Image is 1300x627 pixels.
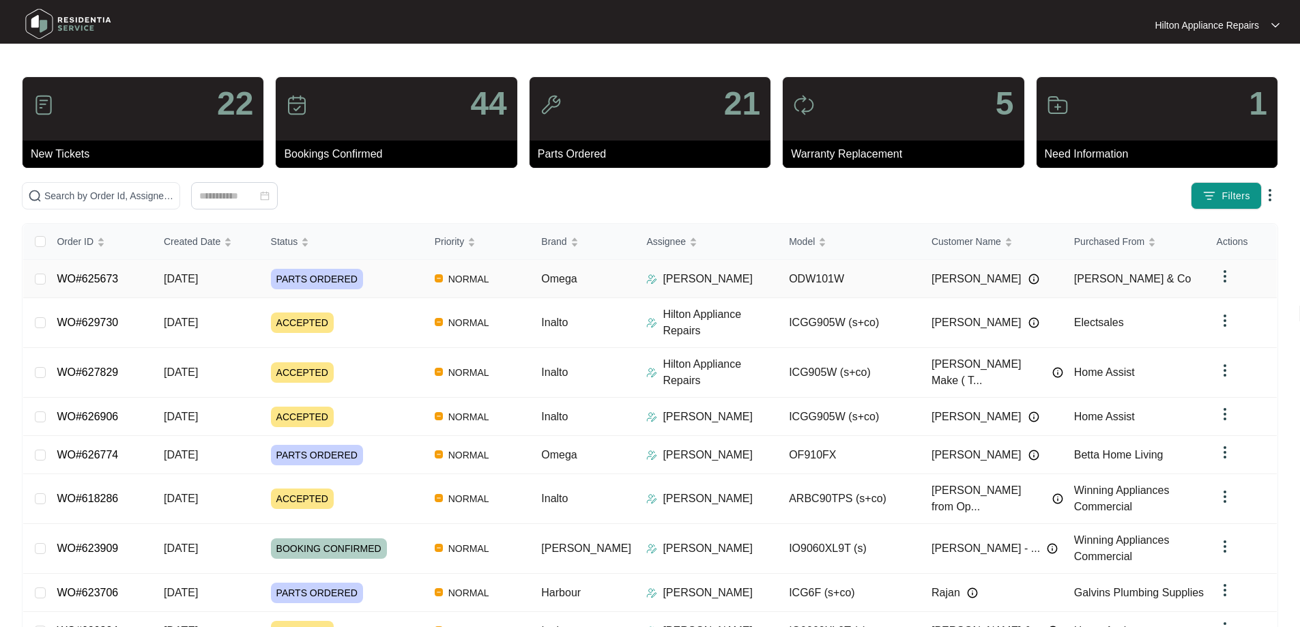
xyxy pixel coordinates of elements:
span: Omega [541,449,577,461]
th: Created Date [153,224,260,260]
p: Hilton Appliance Repairs [663,356,778,389]
span: [DATE] [164,317,198,328]
span: Customer Name [931,234,1001,249]
span: Harbour [541,587,581,598]
span: [DATE] [164,273,198,285]
img: icon [1047,94,1069,116]
td: ARBC90TPS (s+co) [778,474,921,524]
span: [DATE] [164,411,198,422]
a: WO#623706 [57,587,118,598]
img: dropdown arrow [1217,489,1233,505]
span: PARTS ORDERED [271,269,363,289]
th: Brand [530,224,635,260]
p: [PERSON_NAME] [663,491,753,507]
span: [PERSON_NAME] [541,542,631,554]
img: dropdown arrow [1217,362,1233,379]
span: Created Date [164,234,220,249]
img: filter icon [1202,189,1216,203]
p: Need Information [1045,146,1277,162]
span: NORMAL [443,364,495,381]
span: [DATE] [164,449,198,461]
img: icon [33,94,55,116]
span: Status [271,234,298,249]
img: dropdown arrow [1217,444,1233,461]
td: ODW101W [778,260,921,298]
span: Winning Appliances Commercial [1074,534,1170,562]
img: Assigner Icon [646,543,657,554]
img: dropdown arrow [1217,538,1233,555]
span: [DATE] [164,366,198,378]
p: 21 [724,87,760,120]
img: Vercel Logo [435,368,443,376]
p: Parts Ordered [538,146,770,162]
span: Omega [541,273,577,285]
p: 44 [470,87,506,120]
img: Info icon [967,587,978,598]
th: Model [778,224,921,260]
a: WO#627829 [57,366,118,378]
td: OF910FX [778,436,921,474]
img: Vercel Logo [435,450,443,458]
img: Vercel Logo [435,588,443,596]
img: icon [286,94,308,116]
img: Assigner Icon [646,411,657,422]
img: Assigner Icon [646,274,657,285]
span: NORMAL [443,409,495,425]
span: [PERSON_NAME] & Co [1074,273,1191,285]
p: [PERSON_NAME] [663,447,753,463]
img: Info icon [1047,543,1058,554]
span: NORMAL [443,271,495,287]
span: Rajan [931,585,960,601]
span: Betta Home Living [1074,449,1164,461]
span: [PERSON_NAME] - ... [931,540,1040,557]
a: WO#625673 [57,273,118,285]
img: Info icon [1028,450,1039,461]
a: WO#626774 [57,449,118,461]
td: ICGG905W (s+co) [778,298,921,348]
span: [PERSON_NAME] from Op... [931,482,1045,515]
span: NORMAL [443,540,495,557]
p: New Tickets [31,146,263,162]
span: PARTS ORDERED [271,583,363,603]
img: dropdown arrow [1217,268,1233,285]
span: NORMAL [443,315,495,331]
span: ACCEPTED [271,362,334,383]
img: Vercel Logo [435,494,443,502]
th: Customer Name [921,224,1063,260]
span: Winning Appliances Commercial [1074,484,1170,512]
img: dropdown arrow [1262,187,1278,203]
span: Purchased From [1074,234,1144,249]
span: [PERSON_NAME] [931,447,1022,463]
td: ICG6F (s+co) [778,574,921,612]
img: Assigner Icon [646,450,657,461]
img: Vercel Logo [435,412,443,420]
span: NORMAL [443,585,495,601]
img: Assigner Icon [646,587,657,598]
span: Inalto [541,366,568,378]
p: Warranty Replacement [791,146,1024,162]
p: Hilton Appliance Repairs [663,306,778,339]
p: [PERSON_NAME] [663,540,753,557]
th: Assignee [635,224,778,260]
img: Assigner Icon [646,493,657,504]
p: Bookings Confirmed [284,146,517,162]
span: [DATE] [164,493,198,504]
img: Vercel Logo [435,544,443,552]
a: WO#623909 [57,542,118,554]
a: WO#629730 [57,317,118,328]
span: Assignee [646,234,686,249]
button: filter iconFilters [1191,182,1262,209]
span: BOOKING CONFIRMED [271,538,387,559]
img: residentia service logo [20,3,116,44]
span: Electsales [1074,317,1124,328]
a: WO#618286 [57,493,118,504]
img: icon [540,94,562,116]
span: Home Assist [1074,411,1135,422]
th: Actions [1206,224,1277,260]
p: Hilton Appliance Repairs [1155,18,1259,32]
span: ACCEPTED [271,407,334,427]
img: dropdown arrow [1217,582,1233,598]
p: 1 [1249,87,1267,120]
img: icon [793,94,815,116]
img: Info icon [1028,411,1039,422]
